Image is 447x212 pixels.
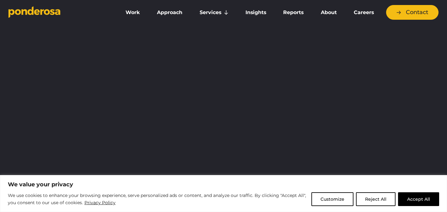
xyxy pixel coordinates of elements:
button: Reject All [356,192,396,206]
a: Careers [347,6,381,19]
a: Services [192,6,236,19]
button: Accept All [398,192,439,206]
button: Customize [311,192,353,206]
a: Privacy Policy [84,199,116,206]
a: Reports [276,6,311,19]
a: Work [118,6,147,19]
a: Go to homepage [8,6,109,19]
a: Approach [150,6,190,19]
a: Contact [386,5,439,20]
a: Insights [238,6,273,19]
p: We use cookies to enhance your browsing experience, serve personalized ads or content, and analyz... [8,192,307,207]
p: We value your privacy [8,181,439,188]
a: About [313,6,344,19]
